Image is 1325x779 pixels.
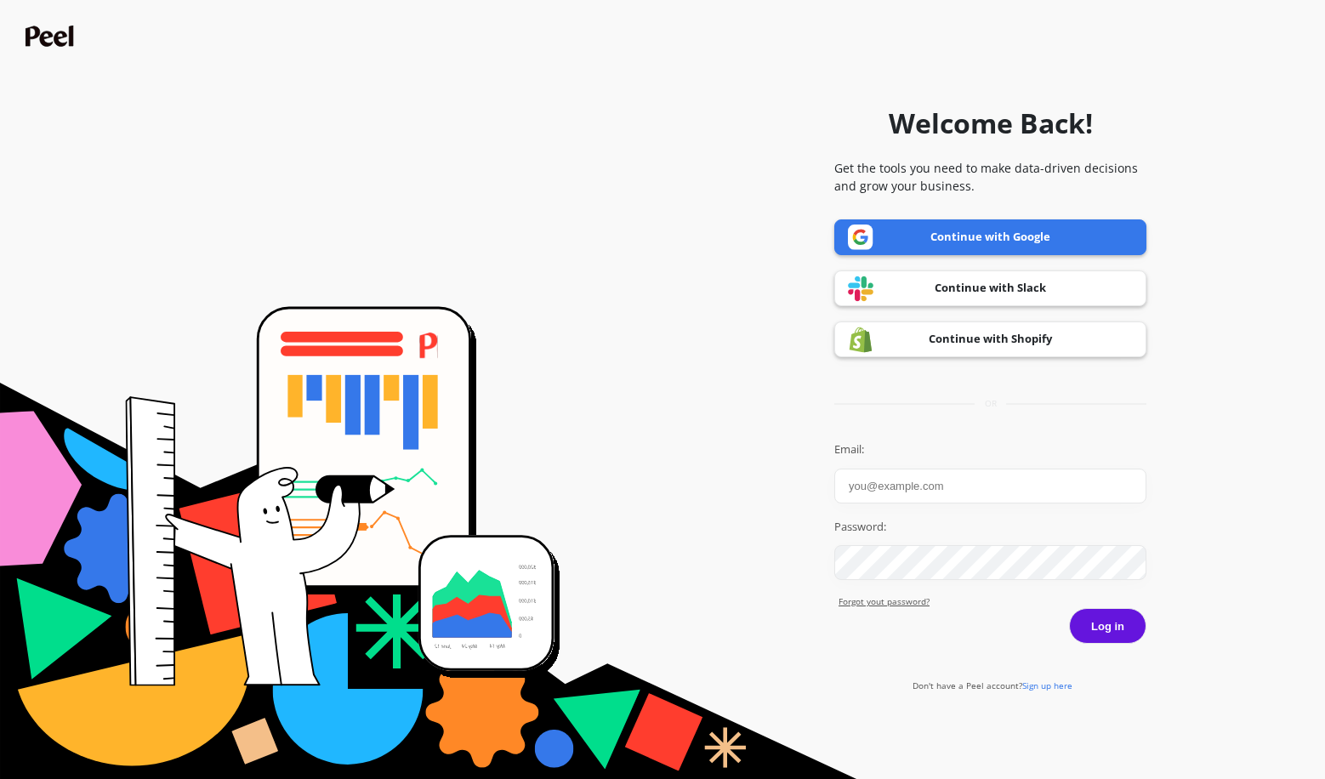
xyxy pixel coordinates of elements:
[1022,679,1072,691] span: Sign up here
[26,26,78,47] img: Peel
[889,103,1093,144] h1: Welcome Back!
[834,441,1146,458] label: Email:
[848,225,873,250] img: Google logo
[913,679,1072,691] a: Don't have a Peel account?Sign up here
[834,321,1146,357] a: Continue with Shopify
[834,159,1146,195] p: Get the tools you need to make data-driven decisions and grow your business.
[839,595,1146,608] a: Forgot yout password?
[834,469,1146,503] input: you@example.com
[848,276,873,302] img: Slack logo
[834,219,1146,255] a: Continue with Google
[834,519,1146,536] label: Password:
[848,327,873,353] img: Shopify logo
[1069,608,1146,644] button: Log in
[834,397,1146,410] div: or
[834,270,1146,306] a: Continue with Slack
